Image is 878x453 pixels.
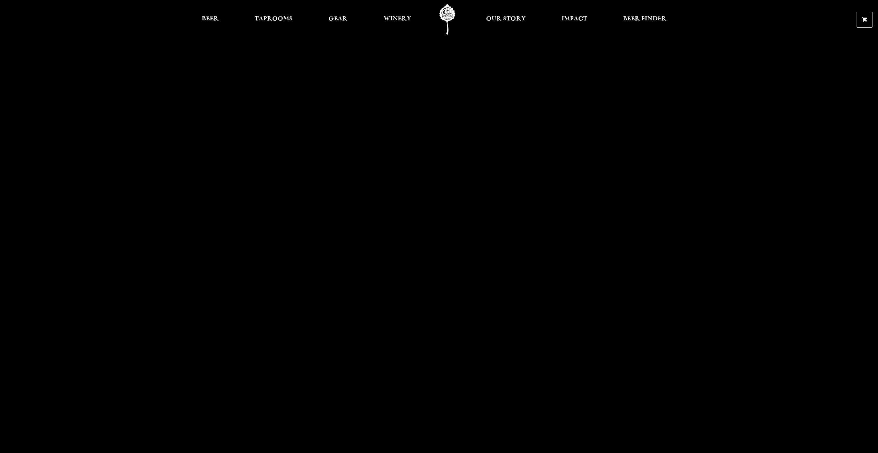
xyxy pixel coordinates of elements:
[250,4,297,35] a: Taprooms
[202,16,219,22] span: Beer
[562,16,587,22] span: Impact
[619,4,671,35] a: Beer Finder
[482,4,530,35] a: Our Story
[486,16,526,22] span: Our Story
[255,16,293,22] span: Taprooms
[328,16,347,22] span: Gear
[197,4,223,35] a: Beer
[384,16,411,22] span: Winery
[379,4,416,35] a: Winery
[623,16,667,22] span: Beer Finder
[557,4,592,35] a: Impact
[324,4,352,35] a: Gear
[434,4,460,35] a: Odell Home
